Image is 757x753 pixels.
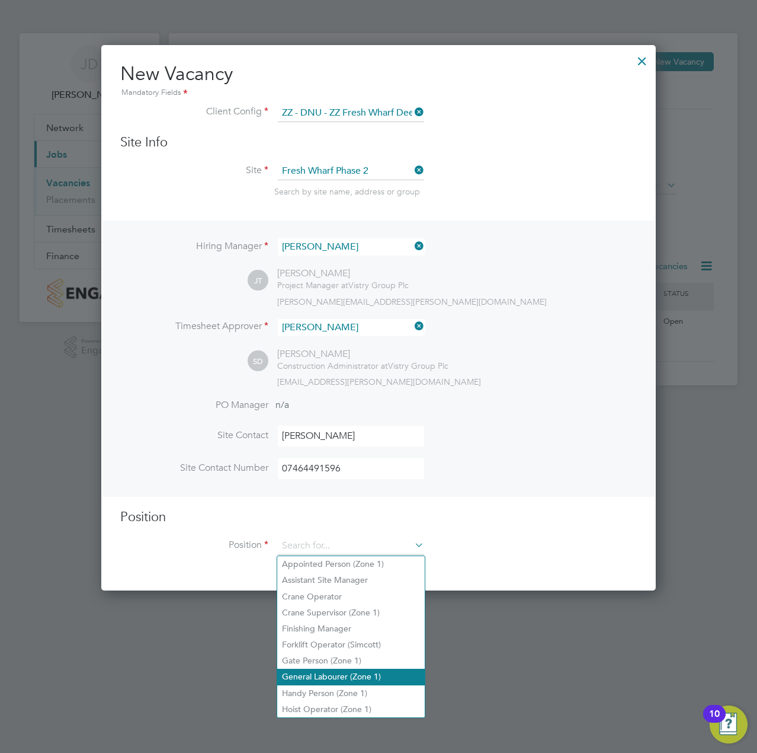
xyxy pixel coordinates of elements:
h2: New Vacancy [120,62,637,100]
li: Assistant Site Manager [277,572,425,588]
input: Search for... [278,537,424,555]
li: General Labourer (Zone 1) [277,669,425,685]
span: [EMAIL_ADDRESS][PERSON_NAME][DOMAIN_NAME] [277,376,481,387]
label: Site [120,164,268,177]
li: Handy Person (Zone 1) [277,685,425,701]
label: Site Contact Number [120,462,268,474]
span: JT [248,270,268,291]
div: [PERSON_NAME] [277,348,448,360]
input: Search for... [278,319,424,336]
span: n/a [275,399,289,411]
div: Mandatory Fields [120,87,637,100]
div: Vistry Group Plc [277,280,409,291]
span: [PERSON_NAME][EMAIL_ADDRESS][PERSON_NAME][DOMAIN_NAME] [277,296,547,307]
label: Client Config [120,106,268,118]
li: Crane Operator [277,589,425,605]
li: Crane Supervisor (Zone 1) [277,605,425,621]
button: Open Resource Center, 10 new notifications [710,706,748,744]
label: Timesheet Approver [120,320,268,333]
input: Search for... [278,162,424,180]
li: Gate Person (Zone 1) [277,653,425,669]
input: Search for... [278,238,424,256]
label: PO Manager [120,399,268,411]
li: Finishing Manager [277,621,425,637]
li: Forklift Operator (Simcott) [277,637,425,653]
div: [PERSON_NAME] [277,267,409,280]
div: 10 [709,714,720,729]
label: Site Contact [120,429,268,442]
div: Vistry Group Plc [277,360,448,371]
label: Hiring Manager [120,240,268,253]
h3: Position [120,509,637,526]
label: Position [120,539,268,551]
li: Appointed Person (Zone 1) [277,556,425,572]
h3: Site Info [120,134,637,151]
li: Hoist Operator (Zone 1) [277,701,425,717]
span: Construction Administrator at [277,360,388,371]
span: SD [248,351,268,372]
span: Search by site name, address or group [274,186,420,197]
span: Project Manager at [277,280,348,291]
input: Search for... [278,104,424,122]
